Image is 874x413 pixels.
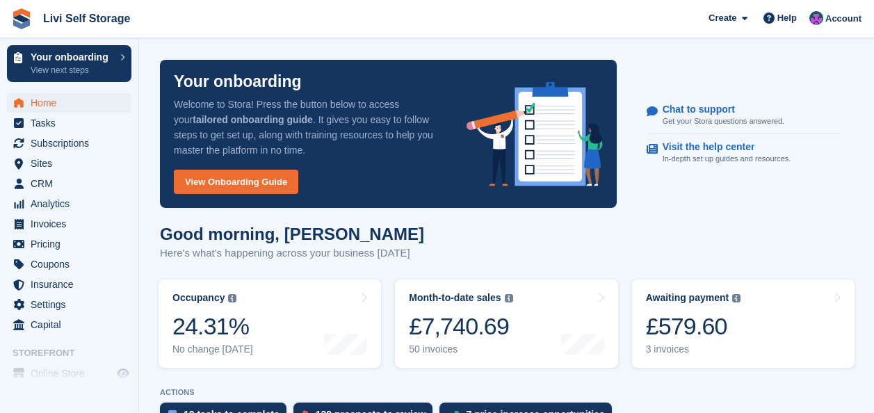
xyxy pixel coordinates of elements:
span: Settings [31,295,114,314]
div: No change [DATE] [172,343,253,355]
div: Awaiting payment [646,292,729,304]
p: Your onboarding [31,52,113,62]
span: Invoices [31,214,114,234]
span: Insurance [31,275,114,294]
h1: Good morning, [PERSON_NAME] [160,225,424,243]
p: Here's what's happening across your business [DATE] [160,245,424,261]
span: Storefront [13,346,138,360]
span: CRM [31,174,114,193]
p: Your onboarding [174,74,302,90]
strong: tailored onboarding guide [193,114,313,125]
a: menu [7,275,131,294]
img: icon-info-grey-7440780725fd019a000dd9b08b2336e03edf1995a4989e88bcd33f0948082b44.svg [505,294,513,302]
span: Analytics [31,194,114,213]
a: menu [7,315,131,334]
span: Subscriptions [31,133,114,153]
a: menu [7,133,131,153]
a: menu [7,364,131,383]
img: onboarding-info-6c161a55d2c0e0a8cae90662b2fe09162a5109e8cc188191df67fb4f79e88e88.svg [467,82,603,186]
img: Graham Cameron [809,11,823,25]
a: Preview store [115,365,131,382]
a: Awaiting payment £579.60 3 invoices [632,280,855,368]
p: View next steps [31,64,113,76]
div: 24.31% [172,312,253,341]
span: Capital [31,315,114,334]
a: menu [7,113,131,133]
span: Coupons [31,254,114,274]
a: Chat to support Get your Stora questions answered. [647,97,840,135]
span: Home [31,93,114,113]
a: menu [7,174,131,193]
div: £7,740.69 [409,312,512,341]
div: £579.60 [646,312,741,341]
a: Month-to-date sales £7,740.69 50 invoices [395,280,617,368]
a: Your onboarding View next steps [7,45,131,82]
img: icon-info-grey-7440780725fd019a000dd9b08b2336e03edf1995a4989e88bcd33f0948082b44.svg [732,294,741,302]
a: menu [7,194,131,213]
a: menu [7,154,131,173]
div: 50 invoices [409,343,512,355]
span: Sites [31,154,114,173]
p: Chat to support [663,104,773,115]
a: Livi Self Storage [38,7,136,30]
span: Account [825,12,861,26]
a: menu [7,214,131,234]
p: In-depth set up guides and resources. [663,153,791,165]
span: Create [709,11,736,25]
a: menu [7,254,131,274]
p: Visit the help center [663,141,780,153]
span: Online Store [31,364,114,383]
a: menu [7,93,131,113]
div: Month-to-date sales [409,292,501,304]
span: Help [777,11,797,25]
a: View Onboarding Guide [174,170,298,194]
span: Tasks [31,113,114,133]
span: Pricing [31,234,114,254]
a: menu [7,295,131,314]
img: stora-icon-8386f47178a22dfd0bd8f6a31ec36ba5ce8667c1dd55bd0f319d3a0aa187defe.svg [11,8,32,29]
p: Get your Stora questions answered. [663,115,784,127]
img: icon-info-grey-7440780725fd019a000dd9b08b2336e03edf1995a4989e88bcd33f0948082b44.svg [228,294,236,302]
div: 3 invoices [646,343,741,355]
a: Visit the help center In-depth set up guides and resources. [647,134,840,172]
p: Welcome to Stora! Press the button below to access your . It gives you easy to follow steps to ge... [174,97,444,158]
div: Occupancy [172,292,225,304]
a: Occupancy 24.31% No change [DATE] [159,280,381,368]
p: ACTIONS [160,388,853,397]
a: menu [7,234,131,254]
